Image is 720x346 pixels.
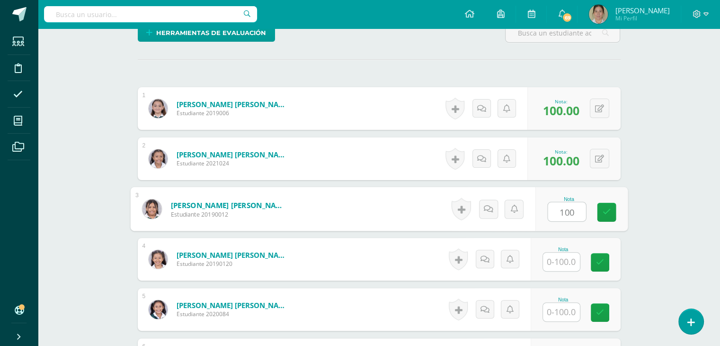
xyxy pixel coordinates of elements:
[543,102,579,118] span: 100.00
[149,300,168,319] img: c1a5c0c8b92ff1ae43f509882c568851.png
[548,202,586,221] input: 0-100.0
[44,6,257,22] input: Busca un usuario...
[543,253,580,271] input: 0-100.0
[177,260,290,268] span: Estudiante 20190120
[156,24,266,42] span: Herramientas de evaluación
[170,210,287,219] span: Estudiante 20190012
[543,303,580,321] input: 0-100.0
[149,250,168,269] img: b92e06dc62063e68091c142784507fae.png
[177,250,290,260] a: [PERSON_NAME] [PERSON_NAME]
[543,98,579,105] div: Nota:
[562,12,572,23] span: 69
[615,14,669,22] span: Mi Perfil
[138,23,275,42] a: Herramientas de evaluación
[589,5,608,24] img: 733f736273fa855df81441fb3484c825.png
[177,159,290,167] span: Estudiante 2021024
[542,247,584,252] div: Nota
[177,109,290,117] span: Estudiante 2019006
[542,297,584,302] div: Nota
[615,6,669,15] span: [PERSON_NAME]
[177,300,290,310] a: [PERSON_NAME] [PERSON_NAME] de [PERSON_NAME]
[149,149,168,168] img: 4288d76291bc813069859b75034a40bb.png
[177,310,290,318] span: Estudiante 2020084
[506,24,620,42] input: Busca un estudiante aquí...
[547,196,590,201] div: Nota
[543,148,579,155] div: Nota:
[170,200,287,210] a: [PERSON_NAME] [PERSON_NAME]
[177,100,290,109] a: [PERSON_NAME] [PERSON_NAME]
[177,150,290,159] a: [PERSON_NAME] [PERSON_NAME]
[149,99,168,118] img: 73b1d86fdaec587b21e184a805065a3c.png
[543,153,579,169] span: 100.00
[142,199,161,219] img: 123b10c3bfdbbaa24dc088329a66ea79.png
